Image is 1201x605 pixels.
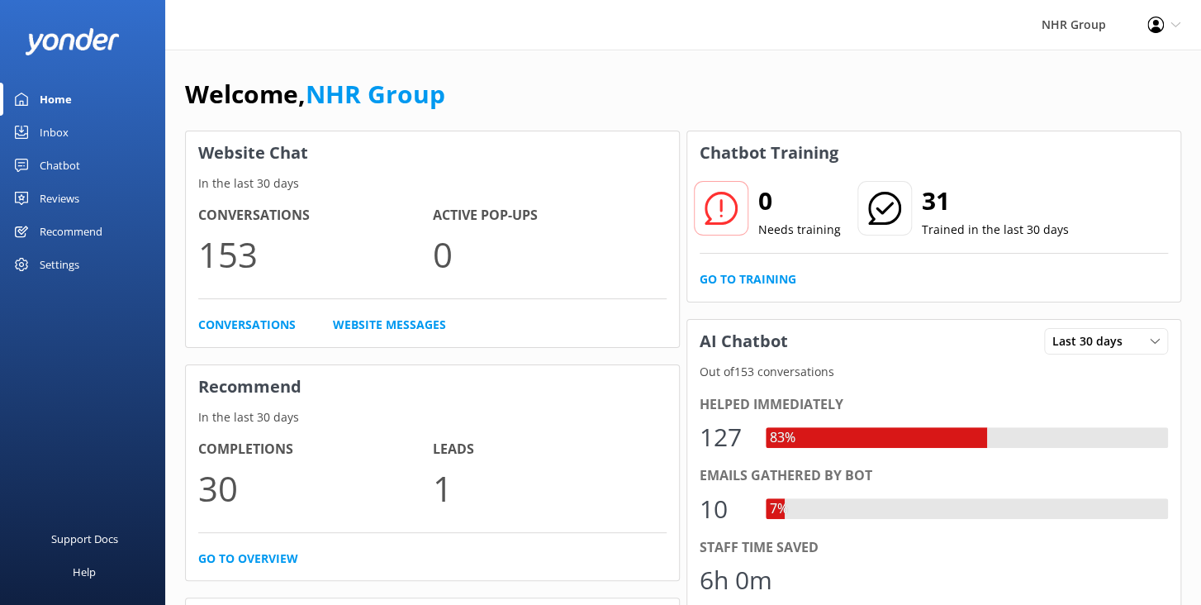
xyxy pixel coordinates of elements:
div: 6h 0m [700,560,772,600]
div: Helped immediately [700,394,1168,416]
p: 0 [433,226,667,282]
h3: Website Chat [186,131,679,174]
a: Go to Training [700,270,796,288]
div: Emails gathered by bot [700,465,1168,487]
p: Trained in the last 30 days [922,221,1069,239]
h3: AI Chatbot [687,320,800,363]
h4: Leads [433,439,667,460]
div: 7% [766,498,792,520]
p: In the last 30 days [186,174,679,193]
div: 127 [700,417,749,457]
h4: Conversations [198,205,433,226]
div: Inbox [40,116,69,149]
div: Reviews [40,182,79,215]
div: Support Docs [51,522,118,555]
h2: 0 [758,181,841,221]
a: Conversations [198,316,296,334]
div: Staff time saved [700,537,1168,559]
div: Chatbot [40,149,80,182]
p: 1 [433,460,667,516]
p: Needs training [758,221,841,239]
h4: Active Pop-ups [433,205,667,226]
p: 30 [198,460,433,516]
h1: Welcome, [185,74,445,114]
div: Help [73,555,96,588]
div: Recommend [40,215,102,248]
a: NHR Group [306,77,445,111]
a: Website Messages [333,316,446,334]
h2: 31 [922,181,1069,221]
div: Home [40,83,72,116]
p: Out of 153 conversations [687,363,1180,381]
span: Last 30 days [1052,332,1132,350]
h3: Recommend [186,365,679,408]
a: Go to overview [198,550,298,568]
h3: Chatbot Training [687,131,851,174]
img: yonder-white-logo.png [25,28,120,55]
div: 10 [700,489,749,529]
p: 153 [198,226,433,282]
p: In the last 30 days [186,408,679,426]
div: 83% [766,427,800,449]
div: Settings [40,248,79,281]
h4: Completions [198,439,433,460]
